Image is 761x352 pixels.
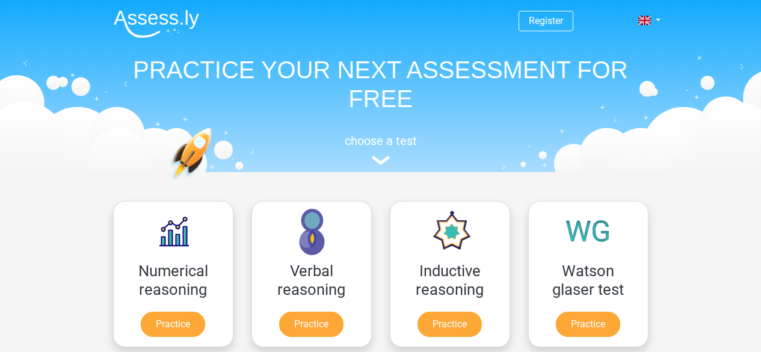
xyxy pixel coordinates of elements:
[141,312,205,337] a: Practice
[104,55,658,113] h1: PRACTICE YOUR NEXT ASSESSMENT FOR FREE
[279,312,344,337] a: Practice
[170,128,259,236] img: practice
[556,312,620,337] a: Practice
[104,134,658,148] h5: choose a test
[104,134,658,165] a: choose a test
[529,15,563,26] a: Register
[417,312,482,337] a: Practice
[114,10,199,38] img: Assessly
[372,156,390,165] img: assessment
